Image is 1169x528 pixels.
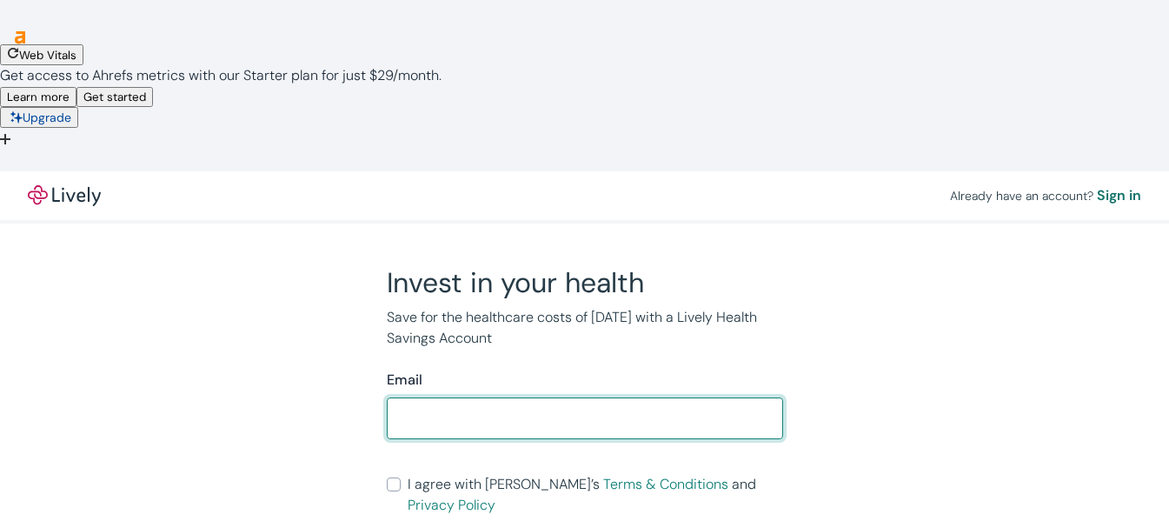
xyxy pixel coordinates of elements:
[28,185,101,206] a: LivelyLively
[950,185,1141,206] div: Already have an account?
[387,307,783,349] p: Save for the healthcare costs of [DATE] with a Lively Health Savings Account
[28,185,101,206] img: Lively
[387,265,783,300] h2: Invest in your health
[603,475,728,493] a: Terms & Conditions
[76,87,153,107] button: Get started
[408,496,495,514] a: Privacy Policy
[408,474,783,516] span: I agree with [PERSON_NAME]’s and
[19,48,76,63] span: Web Vitals
[1097,185,1141,206] a: Sign in
[387,370,422,391] label: Email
